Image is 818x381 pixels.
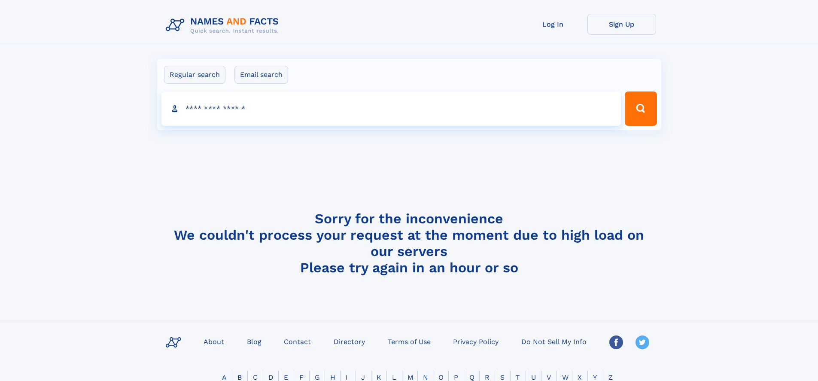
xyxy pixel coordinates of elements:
h4: Sorry for the inconvenience We couldn't process your request at the moment due to high load on ou... [162,210,656,276]
a: Blog [243,335,265,347]
img: Logo Names and Facts [162,14,286,37]
a: About [200,335,228,347]
img: Twitter [636,335,649,349]
a: Sign Up [587,14,656,35]
a: Contact [280,335,314,347]
a: Do Not Sell My Info [518,335,590,347]
a: Directory [330,335,368,347]
label: Regular search [164,66,225,84]
img: Facebook [609,335,623,349]
button: Search Button [625,91,657,126]
label: Email search [234,66,288,84]
a: Terms of Use [384,335,434,347]
a: Privacy Policy [450,335,502,347]
input: search input [161,91,621,126]
a: Log In [519,14,587,35]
